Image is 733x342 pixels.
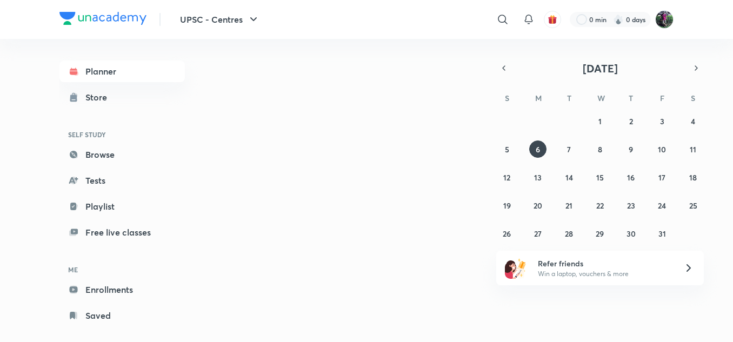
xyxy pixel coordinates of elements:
[658,172,665,183] abbr: October 17, 2025
[613,14,624,25] img: streak
[503,200,511,211] abbr: October 19, 2025
[59,279,185,300] a: Enrollments
[596,229,604,239] abbr: October 29, 2025
[565,229,573,239] abbr: October 28, 2025
[59,196,185,217] a: Playlist
[498,140,516,158] button: October 5, 2025
[689,200,697,211] abbr: October 25, 2025
[561,225,578,242] button: October 28, 2025
[654,169,671,186] button: October 17, 2025
[627,172,635,183] abbr: October 16, 2025
[629,93,633,103] abbr: Thursday
[503,229,511,239] abbr: October 26, 2025
[59,144,185,165] a: Browse
[622,140,639,158] button: October 9, 2025
[536,144,540,155] abbr: October 6, 2025
[691,93,695,103] abbr: Saturday
[684,140,702,158] button: October 11, 2025
[622,169,639,186] button: October 16, 2025
[561,169,578,186] button: October 14, 2025
[505,257,527,279] img: referral
[598,116,602,126] abbr: October 1, 2025
[498,225,516,242] button: October 26, 2025
[503,172,510,183] abbr: October 12, 2025
[498,169,516,186] button: October 12, 2025
[597,93,605,103] abbr: Wednesday
[654,112,671,130] button: October 3, 2025
[629,144,633,155] abbr: October 9, 2025
[538,269,671,279] p: Win a laptop, vouchers & more
[544,11,561,28] button: avatar
[654,225,671,242] button: October 31, 2025
[59,170,185,191] a: Tests
[622,112,639,130] button: October 2, 2025
[583,61,618,76] span: [DATE]
[654,197,671,214] button: October 24, 2025
[689,172,697,183] abbr: October 18, 2025
[591,225,609,242] button: October 29, 2025
[622,197,639,214] button: October 23, 2025
[548,15,557,24] img: avatar
[684,169,702,186] button: October 18, 2025
[596,172,604,183] abbr: October 15, 2025
[591,169,609,186] button: October 15, 2025
[565,200,572,211] abbr: October 21, 2025
[627,200,635,211] abbr: October 23, 2025
[684,112,702,130] button: October 4, 2025
[561,140,578,158] button: October 7, 2025
[660,93,664,103] abbr: Friday
[654,140,671,158] button: October 10, 2025
[59,125,185,144] h6: SELF STUDY
[658,229,666,239] abbr: October 31, 2025
[534,229,542,239] abbr: October 27, 2025
[684,197,702,214] button: October 25, 2025
[59,86,185,108] a: Store
[59,222,185,243] a: Free live classes
[596,200,604,211] abbr: October 22, 2025
[534,172,542,183] abbr: October 13, 2025
[690,144,696,155] abbr: October 11, 2025
[655,10,674,29] img: Ravishekhar Kumar
[591,197,609,214] button: October 22, 2025
[505,93,509,103] abbr: Sunday
[529,225,547,242] button: October 27, 2025
[622,225,639,242] button: October 30, 2025
[658,144,666,155] abbr: October 10, 2025
[59,12,146,28] a: Company Logo
[658,200,666,211] abbr: October 24, 2025
[561,197,578,214] button: October 21, 2025
[565,172,573,183] abbr: October 14, 2025
[529,140,547,158] button: October 6, 2025
[59,260,185,279] h6: ME
[529,197,547,214] button: October 20, 2025
[567,93,571,103] abbr: Tuesday
[59,305,185,326] a: Saved
[627,229,636,239] abbr: October 30, 2025
[174,9,266,30] button: UPSC - Centres
[538,258,671,269] h6: Refer friends
[59,12,146,25] img: Company Logo
[591,140,609,158] button: October 8, 2025
[598,144,602,155] abbr: October 8, 2025
[505,144,509,155] abbr: October 5, 2025
[591,112,609,130] button: October 1, 2025
[660,116,664,126] abbr: October 3, 2025
[498,197,516,214] button: October 19, 2025
[529,169,547,186] button: October 13, 2025
[511,61,689,76] button: [DATE]
[629,116,633,126] abbr: October 2, 2025
[59,61,185,82] a: Planner
[534,200,542,211] abbr: October 20, 2025
[85,91,114,104] div: Store
[691,116,695,126] abbr: October 4, 2025
[567,144,571,155] abbr: October 7, 2025
[535,93,542,103] abbr: Monday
